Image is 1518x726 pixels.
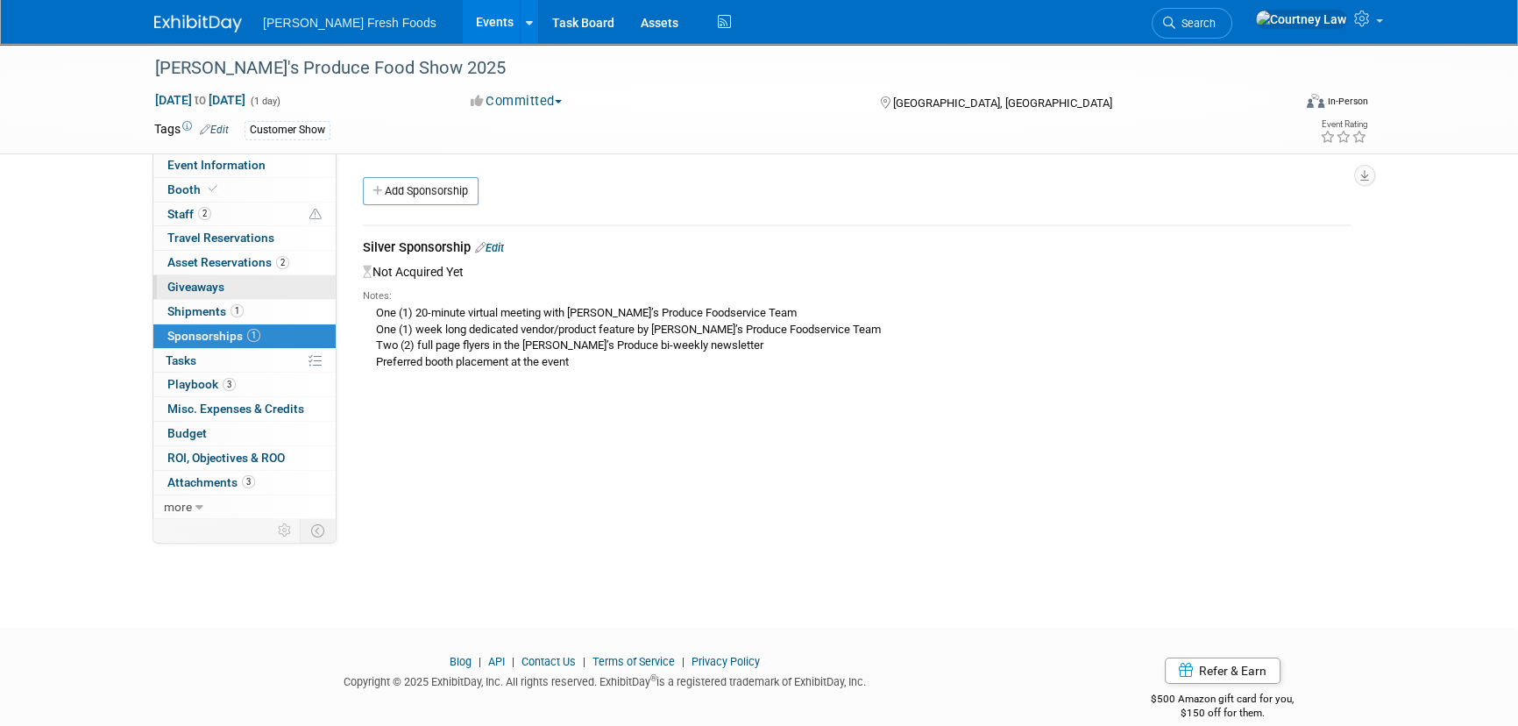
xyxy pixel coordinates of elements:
span: (1 day) [249,96,280,107]
div: Not Acquired Yet [363,260,1351,375]
div: One (1) 20-minute virtual meeting with [PERSON_NAME]’s Produce Foodservice Team One (1) week long... [363,303,1351,370]
div: Event Format [1188,91,1368,117]
td: Personalize Event Tab Strip [270,519,301,542]
button: Committed [465,92,569,110]
img: Format-Inperson.png [1307,94,1324,108]
span: [PERSON_NAME] Fresh Foods [263,16,436,30]
i: Booth reservation complete [209,184,217,194]
div: In-Person [1327,95,1368,108]
a: Terms of Service [592,655,675,668]
a: Staff2 [153,203,336,226]
a: Asset Reservations2 [153,251,336,274]
span: | [677,655,689,668]
a: more [153,495,336,519]
span: | [507,655,519,668]
img: Courtney Law [1255,10,1347,29]
span: Event Information [167,158,266,172]
a: Tasks [153,349,336,373]
span: to [192,93,209,107]
a: Event Information [153,153,336,177]
span: [DATE] [DATE] [154,92,246,108]
span: Asset Reservations [167,255,289,269]
a: Privacy Policy [692,655,760,668]
a: Edit [200,124,229,136]
a: Search [1152,8,1232,39]
div: $500 Amazon gift card for you, [1082,680,1365,721]
span: Tasks [166,353,196,367]
span: ROI, Objectives & ROO [167,451,285,465]
td: Toggle Event Tabs [301,519,337,542]
div: Event Rating [1320,120,1367,129]
span: Playbook [167,377,236,391]
a: Add Sponsorship [363,177,479,205]
span: Misc. Expenses & Credits [167,402,304,416]
img: ExhibitDay [154,15,242,32]
a: Booth [153,178,336,202]
span: Booth [167,182,221,196]
div: Customer Show [245,121,330,139]
span: Giveaways [167,280,224,294]
span: Travel Reservations [167,231,274,245]
td: Tags [154,120,229,140]
a: Playbook3 [153,373,336,396]
span: | [578,655,590,668]
span: Staff [167,207,211,221]
a: Travel Reservations [153,226,336,250]
span: Attachments [167,475,255,489]
a: Blog [450,655,472,668]
span: 3 [223,378,236,391]
a: Shipments1 [153,300,336,324]
div: Copyright © 2025 ExhibitDay, Inc. All rights reserved. ExhibitDay is a registered trademark of Ex... [154,670,1055,690]
span: Shipments [167,304,244,318]
a: API [488,655,505,668]
span: 2 [276,256,289,269]
a: Budget [153,422,336,445]
a: Giveaways [153,275,336,299]
a: Attachments3 [153,471,336,495]
div: $150 off for them. [1082,706,1365,721]
span: Budget [167,426,207,440]
span: Potential Scheduling Conflict -- at least one attendee is tagged in another overlapping event. [309,207,322,223]
span: 1 [247,329,260,342]
span: 3 [242,475,255,488]
a: Misc. Expenses & Credits [153,397,336,421]
a: Contact Us [521,655,576,668]
span: [GEOGRAPHIC_DATA], [GEOGRAPHIC_DATA] [892,96,1111,110]
div: Silver Sponsorship [363,238,1351,260]
a: Refer & Earn [1165,658,1280,684]
a: ROI, Objectives & ROO [153,446,336,470]
span: | [474,655,486,668]
div: Notes: [363,289,1351,303]
span: Search [1175,17,1216,30]
a: Edit [475,241,504,254]
div: [PERSON_NAME]'s Produce Food Show 2025 [149,53,1265,84]
span: 2 [198,207,211,220]
span: more [164,500,192,514]
a: Sponsorships1 [153,324,336,348]
span: Sponsorships [167,329,260,343]
sup: ® [650,673,656,683]
span: 1 [231,304,244,317]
